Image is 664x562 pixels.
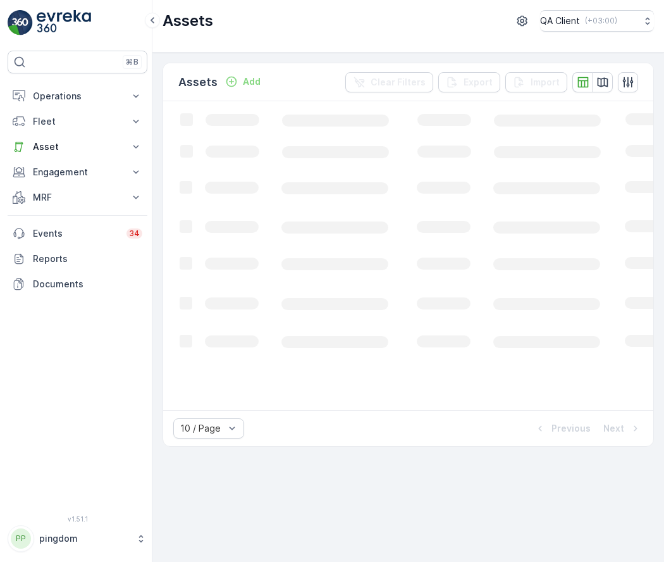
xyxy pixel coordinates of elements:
[464,76,493,89] p: Export
[8,84,147,109] button: Operations
[532,421,592,436] button: Previous
[126,57,138,67] p: ⌘B
[129,228,140,239] p: 34
[531,76,560,89] p: Import
[551,422,591,435] p: Previous
[33,278,142,290] p: Documents
[33,140,122,153] p: Asset
[37,10,91,35] img: logo_light-DOdMpM7g.png
[33,253,142,265] p: Reports
[345,72,433,92] button: Clear Filters
[585,16,617,26] p: ( +03:00 )
[371,76,426,89] p: Clear Filters
[540,10,654,32] button: QA Client(+03:00)
[602,421,643,436] button: Next
[39,532,130,545] p: pingdom
[163,11,213,31] p: Assets
[8,272,147,297] a: Documents
[8,109,147,134] button: Fleet
[178,73,218,91] p: Assets
[438,72,500,92] button: Export
[540,15,580,27] p: QA Client
[8,221,147,246] a: Events34
[8,246,147,272] a: Reports
[8,185,147,210] button: MRF
[220,74,266,89] button: Add
[33,90,122,103] p: Operations
[33,227,119,240] p: Events
[8,10,33,35] img: logo
[243,75,261,88] p: Add
[603,422,624,435] p: Next
[33,115,122,128] p: Fleet
[8,159,147,185] button: Engagement
[33,166,122,178] p: Engagement
[505,72,567,92] button: Import
[8,134,147,159] button: Asset
[11,528,31,549] div: PP
[8,515,147,523] span: v 1.51.1
[8,525,147,552] button: PPpingdom
[33,191,122,204] p: MRF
